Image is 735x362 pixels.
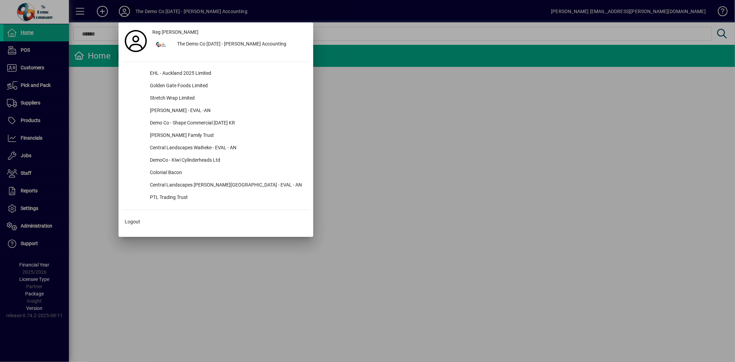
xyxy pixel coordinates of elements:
[122,215,310,228] button: Logout
[122,105,310,117] button: [PERSON_NAME] - EVAL -AN
[150,26,310,38] a: Reg [PERSON_NAME]
[144,105,310,117] div: [PERSON_NAME] - EVAL -AN
[122,142,310,154] button: Central Landscapes Waiheke - EVAL - AN
[122,117,310,130] button: Demo Co - Shape Commercial [DATE] KR
[144,179,310,192] div: Central Landscapes [PERSON_NAME][GEOGRAPHIC_DATA] - EVAL - AN
[122,92,310,105] button: Stretch Wrap Limited
[144,154,310,167] div: DemoCo - Kiwi Cylinderheads Ltd
[144,192,310,204] div: PTL Trading Trust
[144,117,310,130] div: Demo Co - Shape Commercial [DATE] KR
[122,154,310,167] button: DemoCo - Kiwi Cylinderheads Ltd
[122,130,310,142] button: [PERSON_NAME] Family Trust
[144,142,310,154] div: Central Landscapes Waiheke - EVAL - AN
[144,167,310,179] div: Colonial Bacon
[144,68,310,80] div: EHL - Auckland 2025 Limited
[144,92,310,105] div: Stretch Wrap Limited
[144,80,310,92] div: Golden Gate Foods Limited
[122,167,310,179] button: Colonial Bacon
[122,35,150,47] a: Profile
[122,80,310,92] button: Golden Gate Foods Limited
[122,68,310,80] button: EHL - Auckland 2025 Limited
[150,38,310,51] button: The Demo Co [DATE] - [PERSON_NAME] Accounting
[122,192,310,204] button: PTL Trading Trust
[152,29,198,36] span: Reg [PERSON_NAME]
[122,179,310,192] button: Central Landscapes [PERSON_NAME][GEOGRAPHIC_DATA] - EVAL - AN
[144,130,310,142] div: [PERSON_NAME] Family Trust
[172,38,310,51] div: The Demo Co [DATE] - [PERSON_NAME] Accounting
[125,218,140,225] span: Logout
